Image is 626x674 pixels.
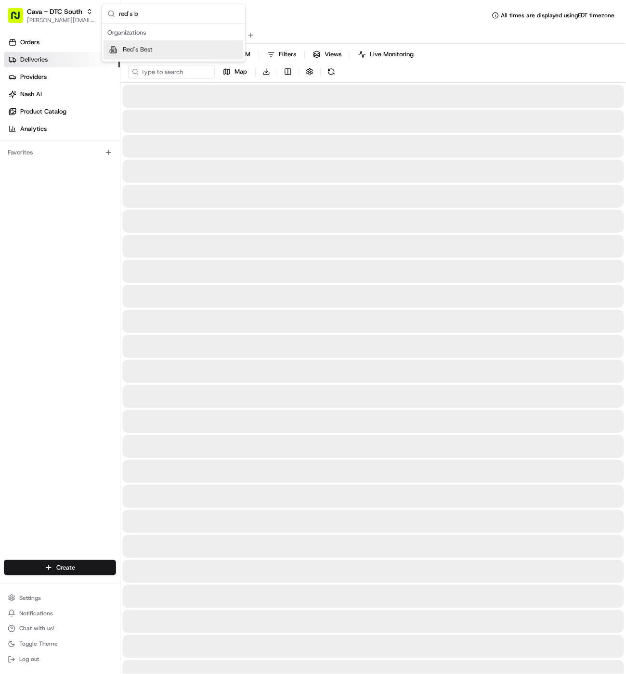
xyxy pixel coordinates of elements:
span: Create [56,563,75,572]
span: Analytics [20,125,47,133]
div: Organizations [104,26,243,40]
span: • [104,150,108,157]
span: Pylon [96,239,117,246]
img: 1736555255976-a54dd68f-1ca7-489b-9aae-adbdc363a1c4 [19,150,27,158]
input: Search... [119,4,239,24]
a: Providers [4,69,120,85]
span: Chat with us! [19,625,54,633]
span: Nash AI [20,90,42,99]
a: Orders [4,35,120,50]
img: 8571987876998_91fb9ceb93ad5c398215_72.jpg [20,92,38,110]
button: Live Monitoring [354,48,418,61]
p: Welcome 👋 [10,39,175,54]
span: Notifications [19,610,53,617]
img: 1736555255976-a54dd68f-1ca7-489b-9aae-adbdc363a1c4 [10,92,27,110]
span: Wisdom [PERSON_NAME] [30,150,103,157]
span: Toggle Theme [19,640,58,648]
a: Nash AI [4,87,120,102]
input: Type to search [128,65,215,78]
span: [DATE] [110,150,130,157]
span: • [80,176,83,183]
img: Wisdom Oko [10,140,25,159]
button: Chat with us! [4,622,116,636]
button: [PERSON_NAME][EMAIL_ADDRESS][DOMAIN_NAME] [27,16,96,24]
a: 💻API Documentation [78,212,158,229]
div: Past conversations [10,126,65,133]
span: Orders [20,38,39,47]
button: Cava - DTC South [27,7,82,16]
button: Create [4,560,116,575]
span: API Documentation [91,216,155,225]
span: All times are displayed using EDT timezone [501,12,614,19]
span: Providers [20,73,47,81]
span: Settings [19,594,41,602]
button: Toggle Theme [4,637,116,651]
button: Notifications [4,607,116,620]
button: Views [309,48,346,61]
button: See all [149,124,175,135]
span: Live Monitoring [370,50,414,59]
span: [DATE] [85,176,105,183]
a: Product Catalog [4,104,120,119]
a: 📗Knowledge Base [6,212,78,229]
div: Start new chat [43,92,158,102]
div: Suggestions [102,24,245,62]
span: Map [235,67,247,76]
span: Product Catalog [20,107,66,116]
button: Log out [4,653,116,666]
span: [PERSON_NAME] [30,176,78,183]
button: Settings [4,591,116,605]
button: Refresh [325,65,338,78]
button: Filters [263,48,300,61]
div: We're available if you need us! [43,102,132,110]
a: Deliveries [4,52,120,67]
span: Deliveries [20,55,48,64]
button: Cava - DTC South[PERSON_NAME][EMAIL_ADDRESS][DOMAIN_NAME] [4,4,100,27]
div: 📗 [10,216,17,224]
button: Start new chat [164,95,175,107]
div: Favorites [4,145,116,160]
span: Views [325,50,341,59]
div: 💻 [81,216,89,224]
span: Log out [19,656,39,663]
input: Clear [25,63,159,73]
img: Nash [10,10,29,29]
img: Gabrielle LeFevre [10,166,25,182]
button: Map [219,65,251,78]
span: Filters [279,50,296,59]
span: Red's Best [123,46,153,54]
a: Powered byPylon [68,239,117,246]
a: Analytics [4,121,120,137]
span: Knowledge Base [19,216,74,225]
